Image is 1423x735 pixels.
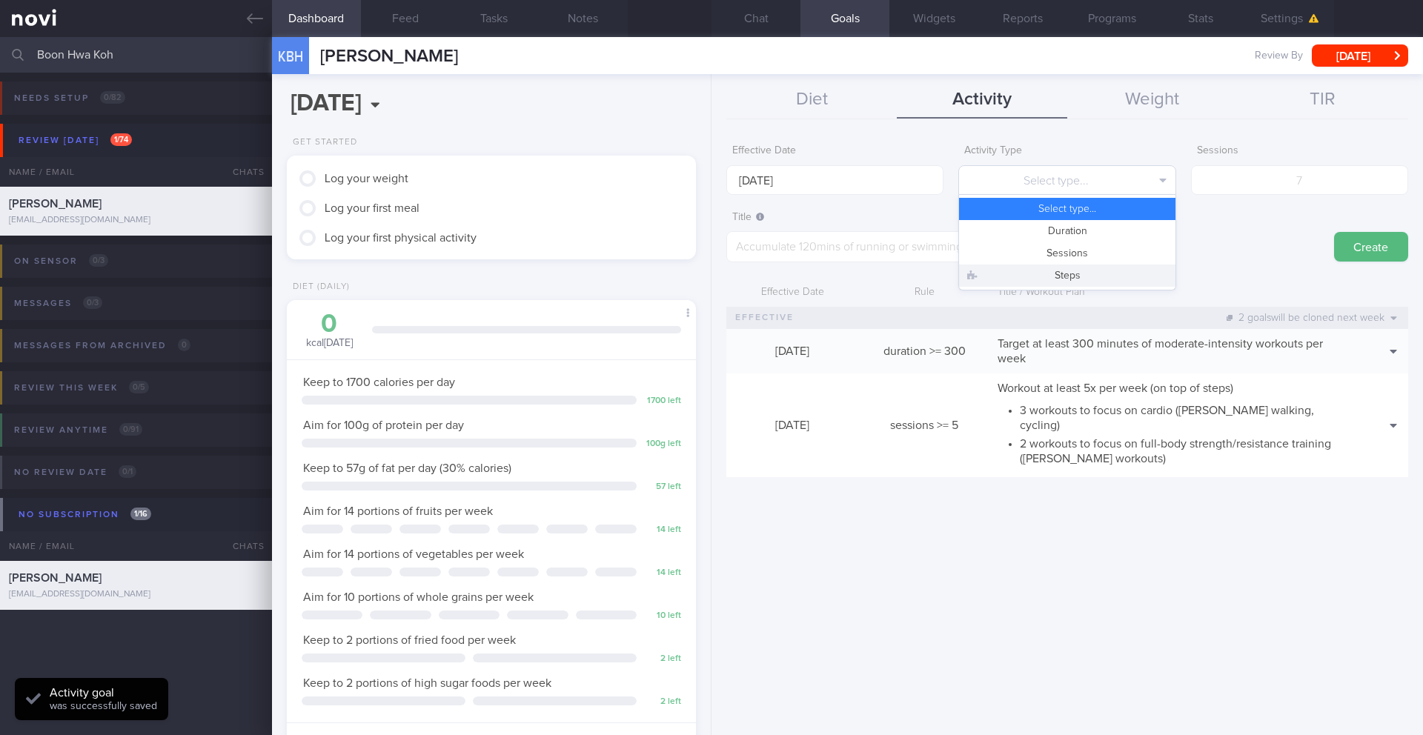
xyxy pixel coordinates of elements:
div: 1700 left [644,396,681,407]
span: 0 / 1 [119,465,136,478]
span: Aim for 14 portions of vegetables per week [303,548,524,560]
span: Target at least 300 minutes of moderate-intensity workouts per week [998,338,1323,365]
div: 100 g left [644,439,681,450]
span: [DATE] [775,419,809,431]
div: Diet (Daily) [287,282,350,293]
label: Sessions [1197,144,1402,158]
span: Keep to 1700 calories per day [303,376,455,388]
div: 14 left [644,525,681,536]
span: 0 / 82 [100,91,125,104]
div: Messages [10,293,106,313]
span: Aim for 100g of protein per day [303,419,464,431]
span: was successfully saved [50,701,157,711]
div: [EMAIL_ADDRESS][DOMAIN_NAME] [9,215,263,226]
div: Messages from Archived [10,336,194,356]
button: Diet [726,82,897,119]
li: 3 workouts to focus on cardio ([PERSON_NAME] walking, cycling) [1020,399,1349,433]
span: Aim for 10 portions of whole grains per week [303,591,534,603]
input: Select... [726,165,943,195]
div: KBH [268,28,313,85]
label: Activity Type [964,144,1170,158]
div: 2 goals will be cloned next week [1219,307,1404,328]
span: Keep to 2 portions of fried food per week [303,634,516,646]
div: duration >= 300 [858,336,990,366]
button: TIR [1238,82,1408,119]
button: Select type... [958,165,1175,195]
div: Chats [213,531,272,561]
div: 14 left [644,568,681,579]
div: 57 left [644,482,681,493]
input: 7 [1191,165,1408,195]
span: Title [732,212,764,222]
span: Aim for 14 portions of fruits per week [303,505,493,517]
div: Effective Date [726,279,858,307]
button: Steps [959,265,1175,287]
div: Review this week [10,378,153,398]
button: Sessions [959,242,1175,265]
div: Activity goal [50,685,157,700]
span: Keep to 57g of fat per day (30% calories) [303,462,511,474]
div: 2 left [644,653,681,665]
div: Chats [213,157,272,187]
div: sessions >= 5 [858,410,990,440]
button: Create [1334,232,1408,262]
span: 0 [178,339,190,351]
button: Activity [897,82,1067,119]
button: Duration [959,220,1175,242]
span: Workout at least 5x per week (on top of steps) [998,382,1233,394]
div: Needs setup [10,88,129,108]
div: No subscription [15,505,155,525]
span: 0 / 5 [129,381,149,393]
span: 0 / 91 [119,423,142,436]
div: On sensor [10,251,112,271]
span: [PERSON_NAME] [9,198,102,210]
li: 2 workouts to focus on full-body strength/resistance training ([PERSON_NAME] workouts) [1020,433,1349,466]
button: Select type... [959,198,1175,220]
div: No review date [10,462,140,482]
div: Review anytime [10,420,146,440]
span: [DATE] [775,345,809,357]
span: 0 / 3 [89,254,108,267]
div: 2 left [644,696,681,708]
span: 0 / 3 [83,296,102,309]
span: [PERSON_NAME] [320,47,458,65]
span: [PERSON_NAME] [9,572,102,584]
span: 1 / 74 [110,133,132,146]
div: [EMAIL_ADDRESS][DOMAIN_NAME] [9,589,263,600]
label: Effective Date [732,144,938,158]
div: kcal [DATE] [302,311,357,350]
span: 1 / 16 [130,508,151,520]
span: Keep to 2 portions of high sugar foods per week [303,677,551,689]
div: Review [DATE] [15,130,136,150]
div: 10 left [644,611,681,622]
div: Get Started [287,137,357,148]
div: 0 [302,311,357,337]
button: Weight [1067,82,1238,119]
div: Rule [858,279,990,307]
button: [DATE] [1312,44,1408,67]
div: Title / Workout Plan [990,279,1356,307]
span: Review By [1255,50,1303,63]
